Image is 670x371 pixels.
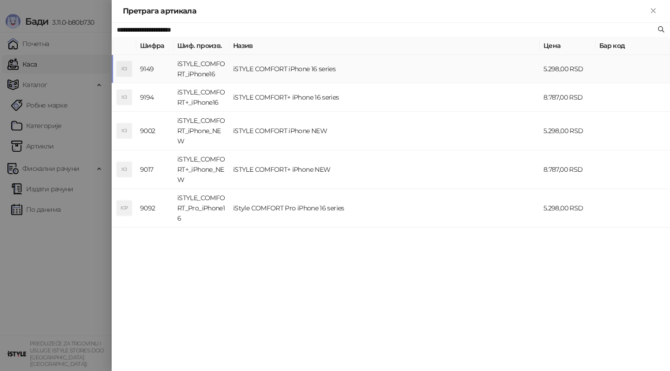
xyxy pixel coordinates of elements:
[540,189,596,228] td: 5.298,00 RSD
[117,90,132,105] div: ICI
[229,150,540,189] td: iSTYLE COMFORT+ iPhone NEW
[540,112,596,150] td: 5.298,00 RSD
[174,83,229,112] td: iSTYLE_COMFORT+_iPhone16
[123,6,648,17] div: Претрага артикала
[229,83,540,112] td: iSTYLE COMFORT+ iPhone 16 series
[117,162,132,177] div: ICI
[174,55,229,83] td: iSTYLE_COMFORT_iPhone16
[174,112,229,150] td: iSTYLE_COMFORT_iPhone_NEW
[117,201,132,216] div: ICP
[229,37,540,55] th: Назив
[136,37,174,55] th: Шифра
[136,189,174,228] td: 9092
[174,150,229,189] td: iSTYLE_COMFORT+_iPhone_NEW
[136,83,174,112] td: 9194
[596,37,670,55] th: Бар код
[136,112,174,150] td: 9002
[174,37,229,55] th: Шиф. произв.
[229,112,540,150] td: iSTYLE COMFORT iPhone NEW
[174,189,229,228] td: iSTYLE_COMFORT_Pro_iPhone16
[540,37,596,55] th: Цена
[540,55,596,83] td: 5.298,00 RSD
[117,123,132,138] div: ICI
[229,189,540,228] td: iStyle COMFORT Pro iPhone 16 series
[229,55,540,83] td: iSTYLE COMFORT iPhone 16 series
[136,55,174,83] td: 9149
[648,6,659,17] button: Close
[136,150,174,189] td: 9017
[540,150,596,189] td: 8.787,00 RSD
[117,61,132,76] div: ICI
[540,83,596,112] td: 8.787,00 RSD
